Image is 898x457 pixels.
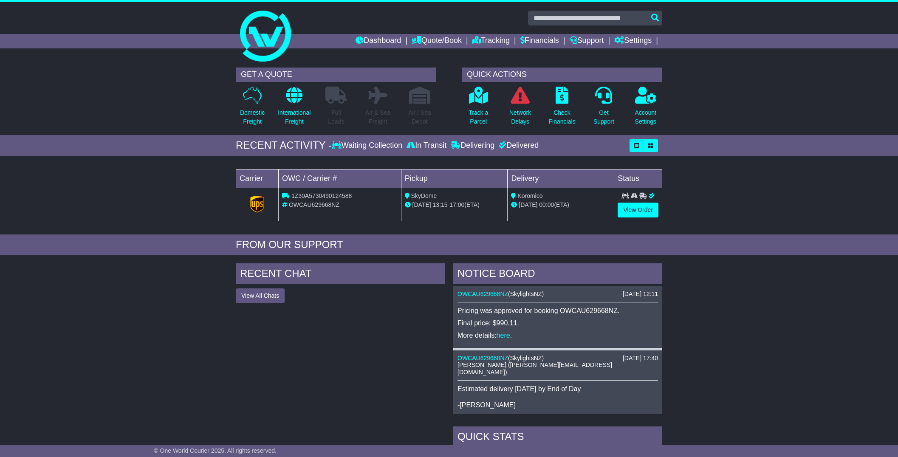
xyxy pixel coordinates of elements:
div: NOTICE BOARD [453,263,662,286]
div: In Transit [404,141,449,150]
div: ( ) [457,355,658,362]
p: Estimated delivery [DATE] by End of Day -[PERSON_NAME] [457,385,658,409]
div: [DATE] 17:40 [623,355,658,362]
p: More details: . [457,331,658,339]
span: SkyDome [411,192,437,199]
td: Carrier [236,169,279,188]
div: Quick Stats [453,426,662,449]
a: Financials [520,34,559,48]
p: Full Loads [325,108,347,126]
p: Check Financials [549,108,576,126]
a: Settings [614,34,652,48]
a: Track aParcel [468,86,489,131]
div: RECENT ACTIVITY - [236,139,332,152]
a: NetworkDelays [509,86,531,131]
div: GET A QUOTE [236,68,436,82]
a: Dashboard [356,34,401,48]
span: 17:00 [449,201,464,208]
a: CheckFinancials [548,86,576,131]
a: GetSupport [593,86,615,131]
td: Pickup [401,169,508,188]
a: Tracking [472,34,510,48]
button: View All Chats [236,288,285,303]
a: OWCAU629668NZ [457,291,508,297]
span: OWCAU629668NZ [289,201,339,208]
img: GetCarrierServiceLogo [250,196,265,213]
span: [PERSON_NAME] ([PERSON_NAME][EMAIL_ADDRESS][DOMAIN_NAME]) [457,361,612,375]
p: Air / Sea Depot [408,108,431,126]
div: (ETA) [511,200,610,209]
p: Get Support [593,108,614,126]
span: [DATE] [412,201,431,208]
span: 1Z30A5730490124588 [291,192,352,199]
a: Quote/Book [412,34,462,48]
div: ( ) [457,291,658,298]
p: Air & Sea Freight [365,108,390,126]
a: DomesticFreight [240,86,265,131]
span: SkylightsNZ [510,291,542,297]
a: InternationalFreight [277,86,311,131]
p: Account Settings [635,108,657,126]
a: View Order [618,203,658,217]
td: OWC / Carrier # [279,169,401,188]
p: Pricing was approved for booking OWCAU629668NZ. [457,307,658,315]
div: Delivering [449,141,497,150]
span: © One World Courier 2025. All rights reserved. [154,447,277,454]
span: 13:15 [433,201,448,208]
span: [DATE] [519,201,537,208]
div: QUICK ACTIONS [462,68,662,82]
td: Status [614,169,662,188]
div: RECENT CHAT [236,263,445,286]
p: Domestic Freight [240,108,265,126]
a: AccountSettings [635,86,657,131]
td: Delivery [508,169,614,188]
div: - (ETA) [405,200,504,209]
div: [DATE] 12:11 [623,291,658,298]
p: International Freight [278,108,311,126]
div: FROM OUR SUPPORT [236,239,662,251]
p: Track a Parcel [469,108,488,126]
span: Koromico [517,192,542,199]
a: Support [570,34,604,48]
a: here [497,332,510,339]
div: Waiting Collection [332,141,404,150]
p: Final price: $990.11. [457,319,658,327]
div: Delivered [497,141,539,150]
p: Network Delays [509,108,531,126]
span: SkylightsNZ [510,355,542,361]
a: OWCAU629668NZ [457,355,508,361]
span: 00:00 [539,201,554,208]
